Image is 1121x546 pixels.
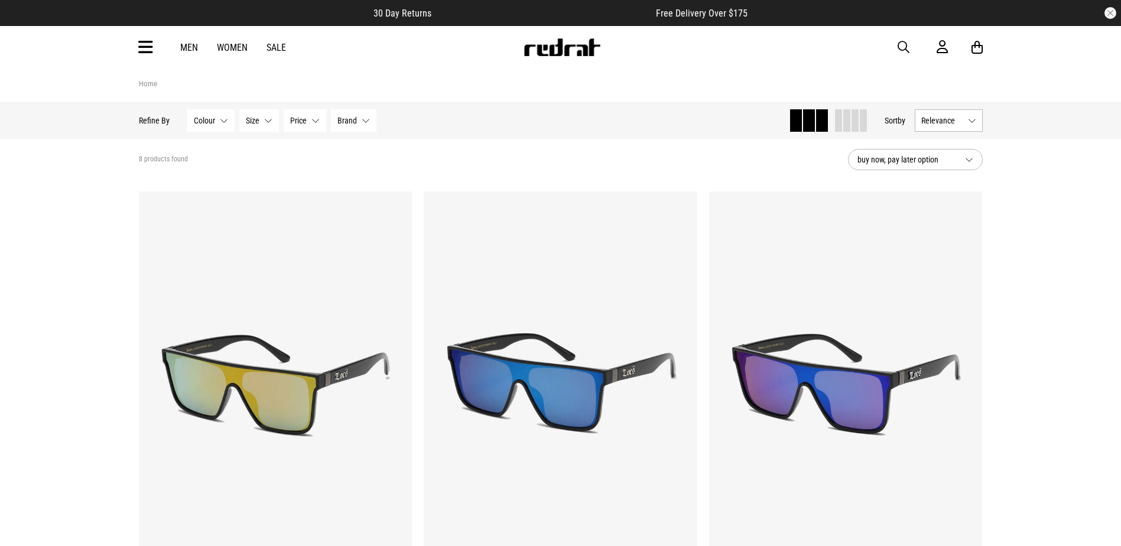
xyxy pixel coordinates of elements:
[337,116,357,125] span: Brand
[187,109,235,132] button: Colour
[290,116,307,125] span: Price
[915,109,983,132] button: Relevance
[217,42,248,53] a: Women
[194,116,215,125] span: Colour
[885,113,905,128] button: Sortby
[180,42,198,53] a: Men
[523,38,601,56] img: Redrat logo
[857,152,956,167] span: buy now, pay later option
[239,109,279,132] button: Size
[921,116,963,125] span: Relevance
[848,149,983,170] button: buy now, pay later option
[139,155,188,164] span: 8 products found
[139,79,157,88] a: Home
[656,8,748,19] span: Free Delivery Over $175
[455,7,632,19] iframe: Customer reviews powered by Trustpilot
[139,116,170,125] p: Refine By
[898,116,905,125] span: by
[267,42,286,53] a: Sale
[284,109,326,132] button: Price
[331,109,376,132] button: Brand
[373,8,431,19] span: 30 Day Returns
[246,116,259,125] span: Size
